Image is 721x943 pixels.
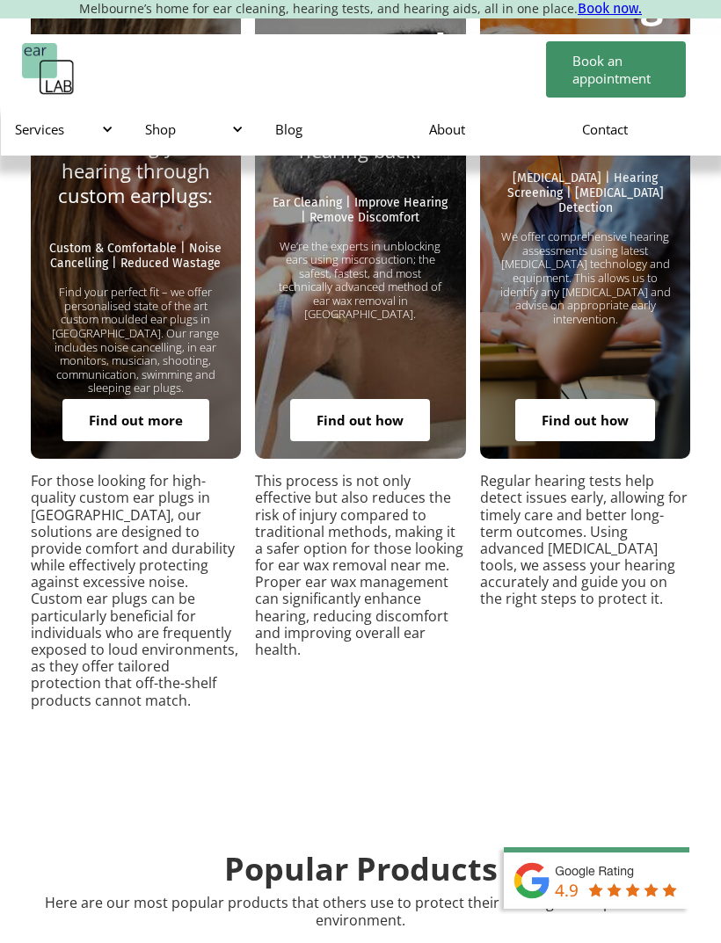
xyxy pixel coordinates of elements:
[498,230,674,326] p: We offer comprehensive hearing assessments using latest [MEDICAL_DATA] technology and equipment. ...
[480,473,691,709] p: Regular hearing tests help detect issues early, allowing for timely care and better long-term out...
[284,87,436,163] em: Unblocking your ears to gain your hearing back:
[255,473,466,709] p: This process is not only effective but also reduces the risk of injury compared to traditional me...
[48,286,224,395] p: Find your perfect fit – we offer personalised state of the art custom moulded ear plugs in [GEOGR...
[31,473,242,709] p: For those looking for high-quality custom ear plugs in [GEOGRAPHIC_DATA], our solutions are desig...
[15,120,110,138] div: Services
[273,226,448,322] p: We’re the experts in unblocking ears using miscrosuction; the safest, fastest, and most technical...
[145,120,240,138] div: Shop
[224,852,498,887] h2: Popular Products
[22,43,75,96] a: home
[1,103,131,156] div: Services
[31,895,691,928] p: Here are our most popular products that others use to protect their hearing and improve their env...
[498,171,674,230] p: [MEDICAL_DATA] | Hearing Screening | [MEDICAL_DATA] Detection ‍
[568,104,721,155] a: Contact
[515,399,655,441] a: Find out how
[62,399,209,441] a: Find out more
[273,196,448,226] p: Ear Cleaning | Improve Hearing | Remove Discomfort
[546,41,687,98] a: Book an appointment
[261,104,414,155] a: Blog
[131,103,261,156] div: Shop
[290,399,430,441] a: Find out how
[415,104,568,155] a: About
[48,242,224,286] p: Custom & Comfortable | Noise Cancelling | Reduced Wastage ‍
[58,133,213,209] em: Protecting your hearing through custom earplugs:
